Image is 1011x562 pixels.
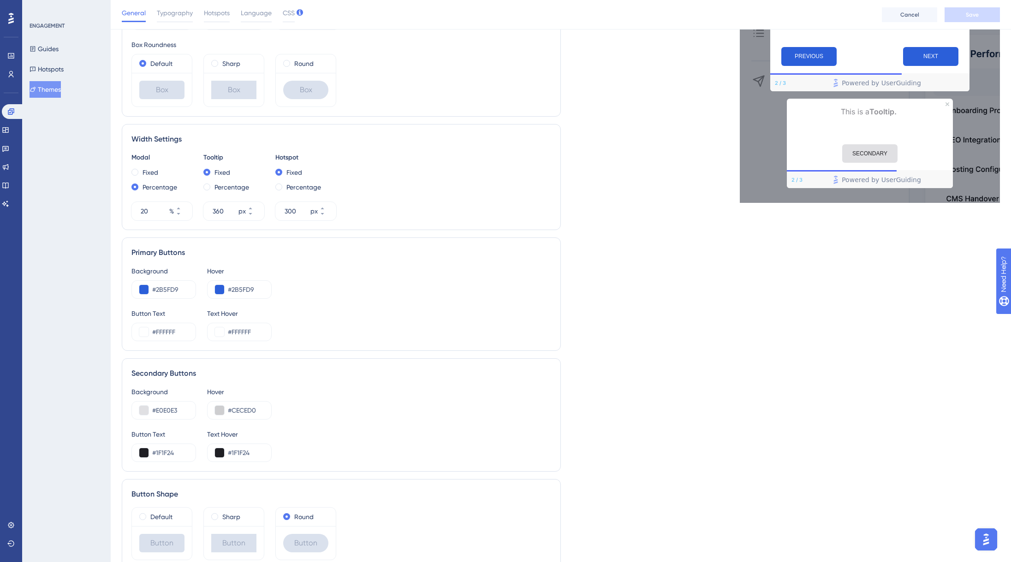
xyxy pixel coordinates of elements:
label: Fixed [143,167,158,178]
span: CSS [283,7,295,18]
button: Hotspots [30,61,64,77]
label: Fixed [286,167,302,178]
label: Round [294,511,314,522]
button: Next [903,47,958,66]
button: % [176,202,192,211]
div: Footer [787,172,953,188]
div: Tooltip [203,152,264,163]
b: Tooltip. [869,107,897,116]
span: Typography [157,7,193,18]
div: Footer [770,75,969,91]
div: Step 2 of 3 [791,176,803,183]
button: SECONDARY [842,144,898,163]
div: Width Settings [131,134,551,145]
label: Default [150,58,172,69]
div: Hover [207,386,272,397]
div: Hotspot [275,152,336,163]
div: % [169,206,174,217]
div: Box Roundness [131,39,551,50]
button: Themes [30,81,61,98]
div: Hover [207,266,272,277]
div: px [238,206,246,217]
div: Step 2 of 3 [775,79,786,87]
div: Button [139,534,184,552]
span: Cancel [900,11,919,18]
label: Default [150,511,172,522]
input: px [285,206,309,217]
div: Box [283,81,328,99]
span: Hotspots [204,7,230,18]
div: Secondary Buttons [131,368,551,379]
div: Button Shape [131,489,551,500]
div: px [310,206,318,217]
input: px [213,206,237,217]
label: Sharp [222,58,240,69]
iframe: UserGuiding AI Assistant Launcher [972,526,1000,553]
div: Modal [131,152,192,163]
div: Text Hover [207,429,272,440]
input: % [141,206,167,217]
div: Button [283,534,328,552]
label: Round [294,58,314,69]
p: This is a [794,106,946,118]
span: Save [966,11,979,18]
div: ENGAGEMENT [30,22,65,30]
button: % [176,211,192,220]
div: Primary Buttons [131,247,551,258]
button: Previous [781,47,837,66]
div: Box [139,81,184,99]
div: Button Text [131,308,196,319]
label: Sharp [222,511,240,522]
label: Percentage [214,182,249,193]
button: Guides [30,41,59,57]
div: Box [211,81,256,99]
div: Button Text [131,429,196,440]
span: Need Help? [22,2,58,13]
button: px [248,202,264,211]
div: Close Preview [946,102,949,106]
div: Button [211,534,256,552]
button: px [248,211,264,220]
label: Percentage [143,182,177,193]
div: Text Hover [207,308,272,319]
div: Background [131,266,196,277]
div: Background [131,386,196,397]
span: General [122,7,146,18]
span: Language [241,7,272,18]
button: px [320,202,336,211]
label: Fixed [214,167,230,178]
button: px [320,211,336,220]
span: Powered by UserGuiding [842,174,921,185]
label: Percentage [286,182,321,193]
span: Powered by UserGuiding [842,77,921,89]
button: Cancel [882,7,937,22]
button: Save [945,7,1000,22]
